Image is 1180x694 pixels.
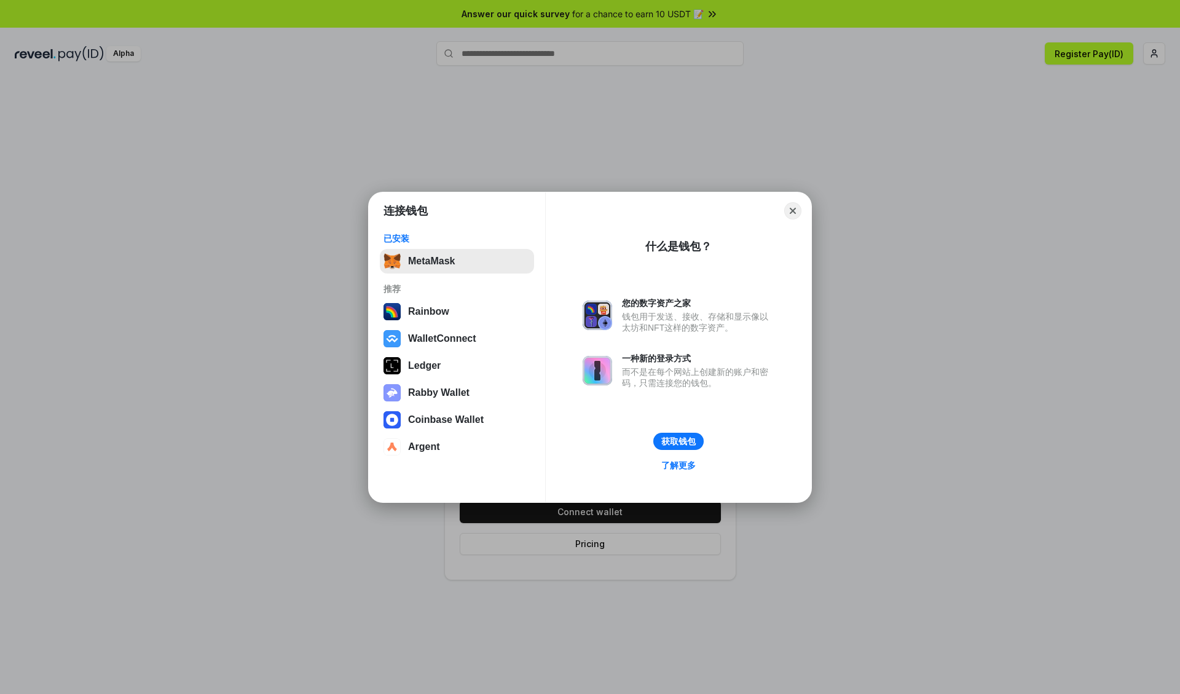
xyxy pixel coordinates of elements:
[383,233,530,244] div: 已安装
[408,387,470,398] div: Rabby Wallet
[408,256,455,267] div: MetaMask
[380,326,534,351] button: WalletConnect
[408,441,440,452] div: Argent
[408,414,484,425] div: Coinbase Wallet
[380,249,534,274] button: MetaMask
[622,298,774,309] div: 您的数字资产之家
[408,306,449,317] div: Rainbow
[661,436,696,447] div: 获取钱包
[661,460,696,471] div: 了解更多
[383,357,401,374] img: svg+xml,%3Csvg%20xmlns%3D%22http%3A%2F%2Fwww.w3.org%2F2000%2Fsvg%22%20width%3D%2228%22%20height%3...
[784,202,801,219] button: Close
[622,366,774,388] div: 而不是在每个网站上创建新的账户和密码，只需连接您的钱包。
[380,299,534,324] button: Rainbow
[383,330,401,347] img: svg+xml,%3Csvg%20width%3D%2228%22%20height%3D%2228%22%20viewBox%3D%220%200%2028%2028%22%20fill%3D...
[383,303,401,320] img: svg+xml,%3Csvg%20width%3D%22120%22%20height%3D%22120%22%20viewBox%3D%220%200%20120%20120%22%20fil...
[380,353,534,378] button: Ledger
[583,356,612,385] img: svg+xml,%3Csvg%20xmlns%3D%22http%3A%2F%2Fwww.w3.org%2F2000%2Fsvg%22%20fill%3D%22none%22%20viewBox...
[622,353,774,364] div: 一种新的登录方式
[654,457,703,473] a: 了解更多
[408,333,476,344] div: WalletConnect
[653,433,704,450] button: 获取钱包
[380,408,534,432] button: Coinbase Wallet
[383,411,401,428] img: svg+xml,%3Csvg%20width%3D%2228%22%20height%3D%2228%22%20viewBox%3D%220%200%2028%2028%22%20fill%3D...
[583,301,612,330] img: svg+xml,%3Csvg%20xmlns%3D%22http%3A%2F%2Fwww.w3.org%2F2000%2Fsvg%22%20fill%3D%22none%22%20viewBox...
[383,253,401,270] img: svg+xml,%3Csvg%20fill%3D%22none%22%20height%3D%2233%22%20viewBox%3D%220%200%2035%2033%22%20width%...
[383,384,401,401] img: svg+xml,%3Csvg%20xmlns%3D%22http%3A%2F%2Fwww.w3.org%2F2000%2Fsvg%22%20fill%3D%22none%22%20viewBox...
[645,239,712,254] div: 什么是钱包？
[383,438,401,455] img: svg+xml,%3Csvg%20width%3D%2228%22%20height%3D%2228%22%20viewBox%3D%220%200%2028%2028%22%20fill%3D...
[622,311,774,333] div: 钱包用于发送、接收、存储和显示像以太坊和NFT这样的数字资产。
[383,283,530,294] div: 推荐
[380,435,534,459] button: Argent
[383,203,428,218] h1: 连接钱包
[408,360,441,371] div: Ledger
[380,381,534,405] button: Rabby Wallet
